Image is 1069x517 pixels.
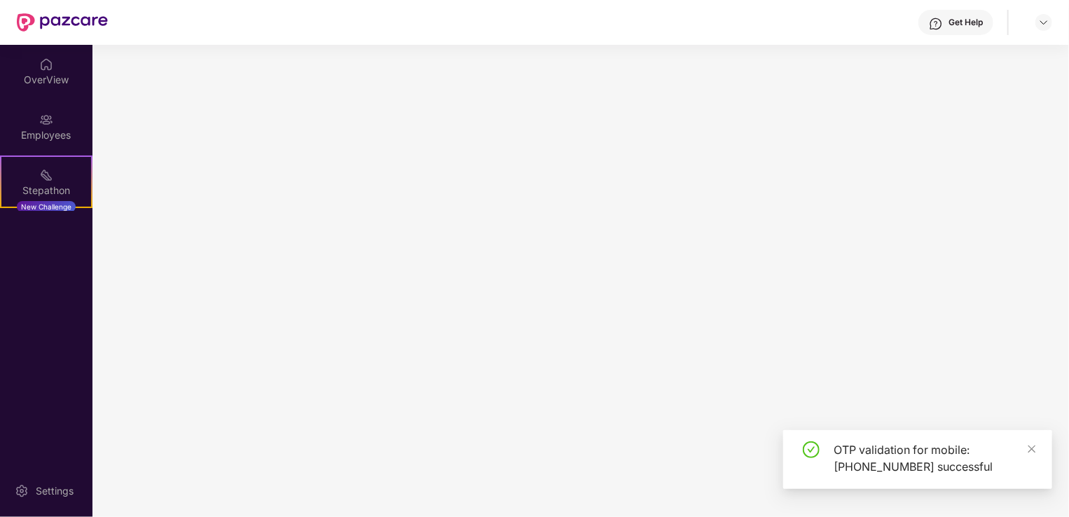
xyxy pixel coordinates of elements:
img: svg+xml;base64,PHN2ZyBpZD0iU2V0dGluZy0yMHgyMCIgeG1sbnM9Imh0dHA6Ly93d3cudzMub3JnLzIwMDAvc3ZnIiB3aW... [15,484,29,498]
div: OTP validation for mobile: [PHONE_NUMBER] successful [834,441,1035,475]
span: close [1027,444,1037,454]
img: svg+xml;base64,PHN2ZyBpZD0iRHJvcGRvd24tMzJ4MzIiIHhtbG5zPSJodHRwOi8vd3d3LnczLm9yZy8yMDAwL3N2ZyIgd2... [1038,17,1049,28]
img: svg+xml;base64,PHN2ZyB4bWxucz0iaHR0cDovL3d3dy53My5vcmcvMjAwMC9zdmciIHdpZHRoPSIyMSIgaGVpZ2h0PSIyMC... [39,168,53,182]
div: Get Help [949,17,983,28]
div: Settings [32,484,78,498]
img: New Pazcare Logo [17,13,108,32]
img: svg+xml;base64,PHN2ZyBpZD0iSG9tZSIgeG1sbnM9Imh0dHA6Ly93d3cudzMub3JnLzIwMDAvc3ZnIiB3aWR0aD0iMjAiIG... [39,57,53,71]
div: New Challenge [17,201,76,212]
img: svg+xml;base64,PHN2ZyBpZD0iRW1wbG95ZWVzIiB4bWxucz0iaHR0cDovL3d3dy53My5vcmcvMjAwMC9zdmciIHdpZHRoPS... [39,113,53,127]
img: svg+xml;base64,PHN2ZyBpZD0iSGVscC0zMngzMiIgeG1sbnM9Imh0dHA6Ly93d3cudzMub3JnLzIwMDAvc3ZnIiB3aWR0aD... [929,17,943,31]
span: check-circle [803,441,820,458]
div: Stepathon [1,184,91,198]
